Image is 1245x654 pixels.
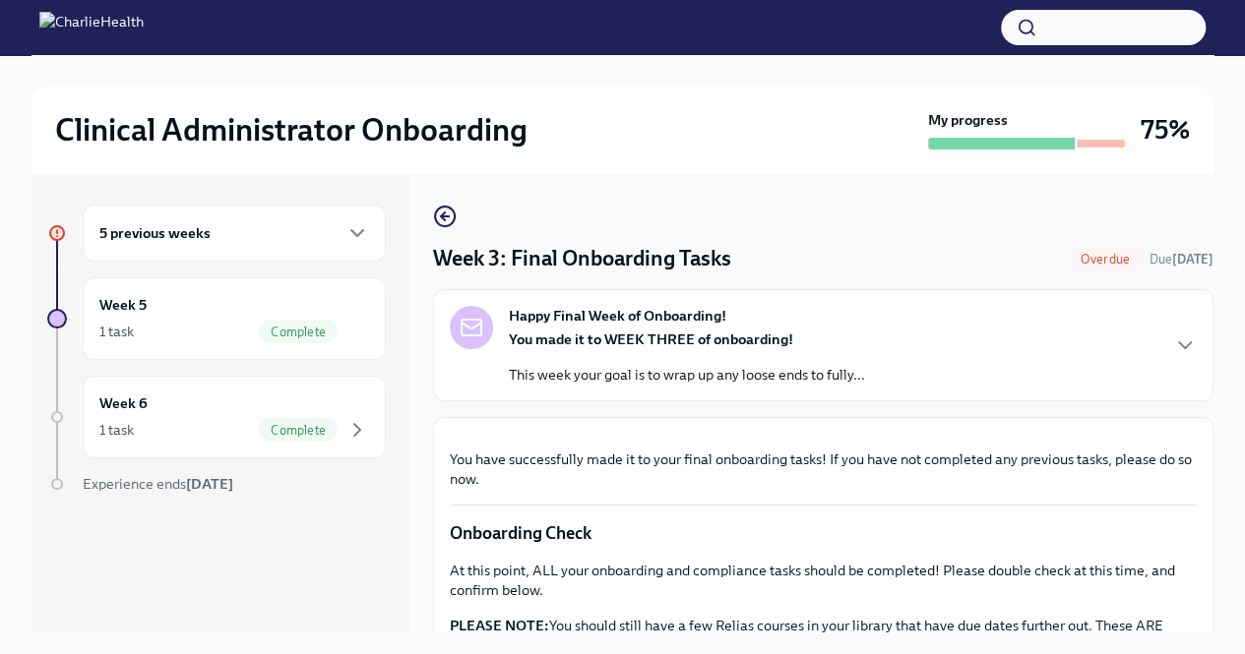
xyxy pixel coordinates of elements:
div: 5 previous weeks [83,205,386,262]
span: Due [1150,252,1214,267]
img: CharlieHealth [39,12,144,43]
p: You have successfully made it to your final onboarding tasks! If you have not completed any previ... [450,449,1197,489]
h6: 5 previous weeks [99,222,211,244]
span: Complete [259,325,338,339]
p: At this point, ALL your onboarding and compliance tasks should be completed! Please double check ... [450,561,1197,600]
strong: [DATE] [1172,252,1214,267]
h6: Week 6 [99,392,148,414]
p: This week your goal is to wrap up any loose ends to fully... [509,365,865,385]
h3: 75% [1141,112,1190,148]
div: 1 task [99,420,134,440]
strong: My progress [928,110,1008,130]
a: Week 61 taskComplete [47,376,386,458]
strong: Happy Final Week of Onboarding! [509,306,726,326]
span: Experience ends [83,475,233,493]
h2: Clinical Administrator Onboarding [55,110,528,149]
strong: PLEASE NOTE: [450,617,549,634]
strong: You made it to WEEK THREE of onboarding! [509,330,793,348]
span: Overdue [1069,252,1142,267]
h6: Week 5 [99,294,147,316]
h4: Week 3: Final Onboarding Tasks [433,244,731,273]
p: Onboarding Check [450,521,1197,545]
span: August 30th, 2025 10:00 [1150,250,1214,268]
a: Week 51 taskComplete [47,277,386,360]
span: Complete [259,423,338,438]
div: 1 task [99,322,134,341]
strong: [DATE] [186,475,233,493]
